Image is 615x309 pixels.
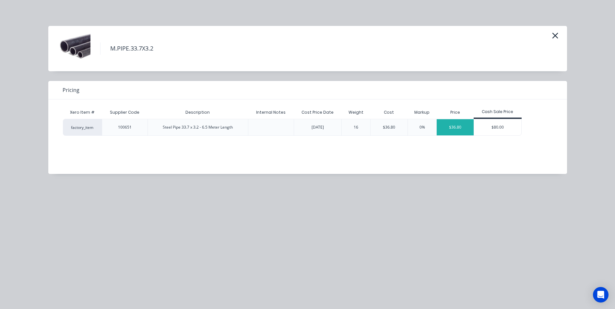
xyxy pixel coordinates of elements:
[436,106,474,119] div: Price
[474,109,522,115] div: Cash Sale Price
[474,119,521,135] div: $80.00
[296,104,339,120] div: Cost Price Date
[63,119,102,136] div: factory_item
[343,104,369,120] div: Weight
[370,106,408,119] div: Cost
[437,119,474,135] div: $36.80
[105,104,145,120] div: Supplier Code
[420,124,425,130] div: 0%
[593,287,609,303] div: Open Intercom Messenger
[354,124,358,130] div: 16
[312,124,324,130] div: [DATE]
[63,106,102,119] div: Xero Item #
[63,86,79,94] span: Pricing
[251,104,291,120] div: Internal Notes
[118,124,132,130] div: 100651
[408,106,436,119] div: Markup
[163,124,233,130] div: Steel Pipe 33.7 x 3.2 - 6.5 Meter Length
[180,104,215,120] div: Description
[100,42,163,55] h4: M.PIPE.33.7X3.2
[58,32,90,65] img: M.PIPE.33.7X3.2
[383,124,395,130] div: $36.80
